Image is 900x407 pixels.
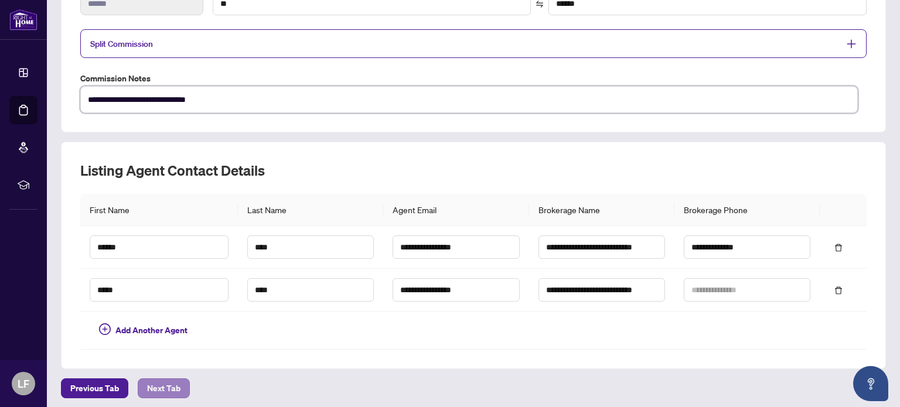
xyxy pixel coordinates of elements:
[99,323,111,335] span: plus-circle
[147,379,180,398] span: Next Tab
[61,378,128,398] button: Previous Tab
[80,72,867,85] label: Commission Notes
[383,194,529,226] th: Agent Email
[70,379,119,398] span: Previous Tab
[529,194,674,226] th: Brokerage Name
[9,9,37,30] img: logo
[80,194,238,226] th: First Name
[80,29,867,58] div: Split Commission
[238,194,383,226] th: Last Name
[834,286,843,295] span: delete
[90,321,197,340] button: Add Another Agent
[18,375,29,392] span: LF
[115,324,187,337] span: Add Another Agent
[80,161,867,180] h2: Listing Agent Contact Details
[834,244,843,252] span: delete
[846,39,857,49] span: plus
[674,194,820,226] th: Brokerage Phone
[90,39,153,49] span: Split Commission
[853,366,888,401] button: Open asap
[138,378,190,398] button: Next Tab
